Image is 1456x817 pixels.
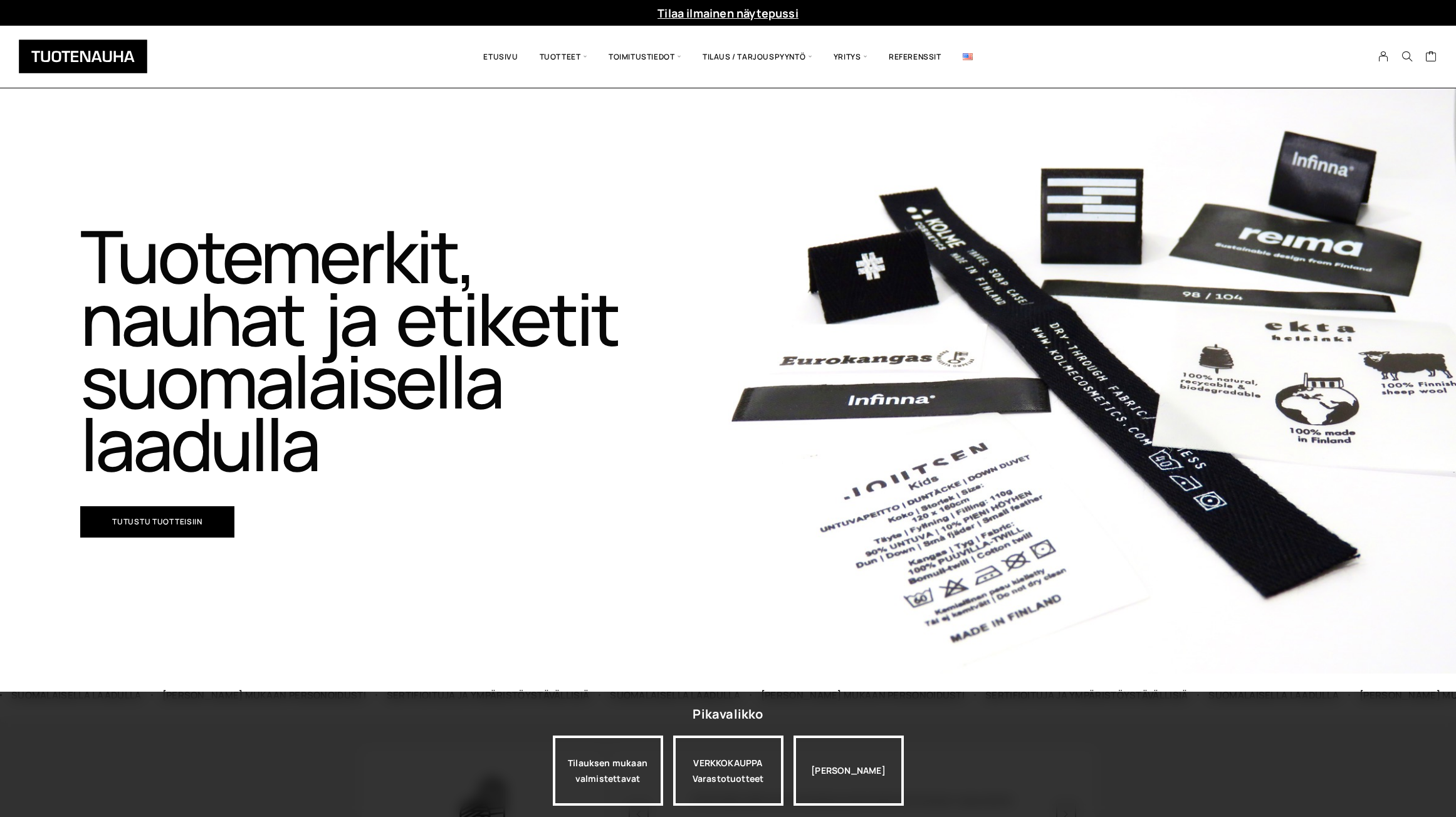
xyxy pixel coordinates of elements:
[673,736,783,806] div: VERKKOKAUPPA Varastotuotteet
[598,35,692,78] span: Toimitustiedot
[80,224,660,475] h1: Tuotemerkit, nauhat ja etiketit suomalaisella laadulla​
[1371,51,1396,62] a: My Account
[823,35,878,78] span: Yritys
[112,518,202,526] span: Tutustu tuotteisiin
[610,689,740,702] div: Suomalaisella laadulla
[692,35,823,78] span: Tilaus / Tarjouspyyntö
[473,35,528,78] a: Etusivu
[553,736,663,806] a: Tilauksen mukaan valmistettavat
[162,689,366,702] div: [PERSON_NAME] mukaan personoidusti
[80,506,234,538] a: Tutustu tuotteisiin
[387,689,589,702] div: Sertifioituja ja ympäristöystävällisiä
[1395,51,1419,62] button: Search
[693,703,763,726] div: Pikavalikko
[878,35,952,78] a: Referenssit
[673,736,783,806] a: VERKKOKAUPPAVarastotuotteet
[529,35,598,78] span: Tuotteet
[1208,689,1339,702] div: Suomalaisella laadulla
[19,39,147,73] img: Tuotenauha Oy
[761,689,965,702] div: [PERSON_NAME] mukaan personoidusti
[1425,50,1437,65] a: Cart
[657,6,799,21] a: Tilaa ilmainen näytepussi
[793,736,904,806] div: [PERSON_NAME]
[963,53,973,60] img: English
[985,689,1188,702] div: Sertifioituja ja ympäristöystävällisiä
[11,689,142,702] div: Suomalaisella laadulla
